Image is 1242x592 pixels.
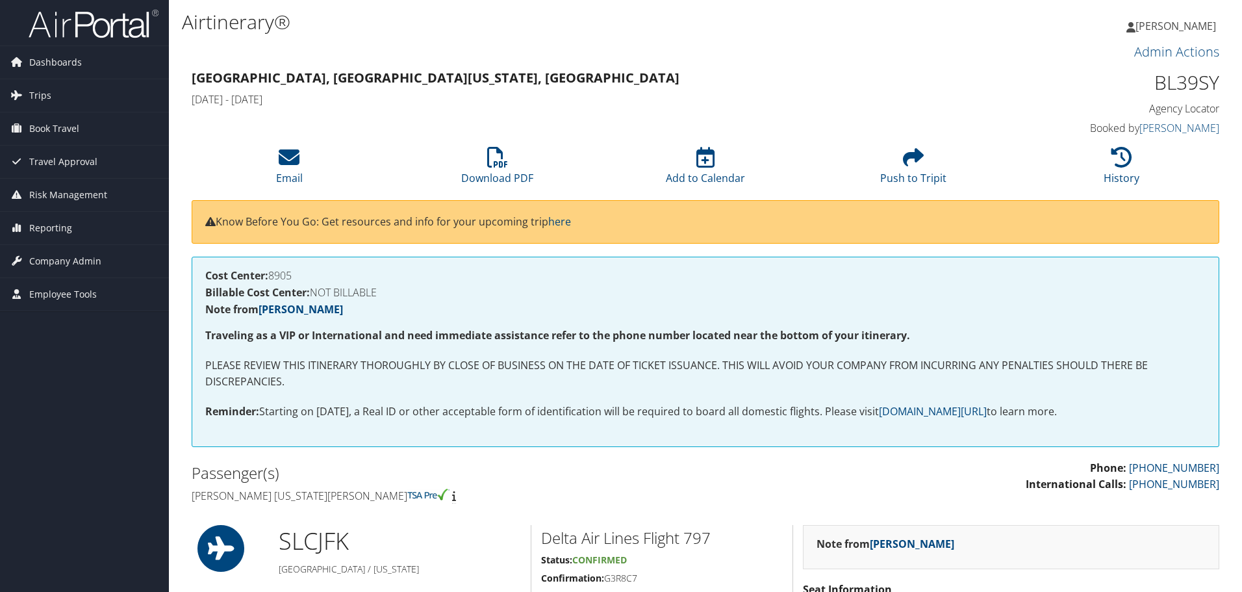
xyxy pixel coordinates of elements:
[879,404,987,418] a: [DOMAIN_NAME][URL]
[29,212,72,244] span: Reporting
[192,92,957,107] h4: [DATE] - [DATE]
[205,268,268,283] strong: Cost Center:
[182,8,880,36] h1: Airtinerary®
[279,563,521,576] h5: [GEOGRAPHIC_DATA] / [US_STATE]
[880,154,946,185] a: Push to Tripit
[1126,6,1229,45] a: [PERSON_NAME]
[541,572,783,585] h5: G3R8C7
[548,214,571,229] a: here
[1104,154,1139,185] a: History
[541,527,783,549] h2: Delta Air Lines Flight 797
[461,154,533,185] a: Download PDF
[1090,461,1126,475] strong: Phone:
[205,302,343,316] strong: Note from
[1129,477,1219,491] a: [PHONE_NUMBER]
[870,537,954,551] a: [PERSON_NAME]
[192,462,696,484] h2: Passenger(s)
[29,146,97,178] span: Travel Approval
[29,8,158,39] img: airportal-logo.png
[276,154,303,185] a: Email
[29,278,97,311] span: Employee Tools
[817,537,954,551] strong: Note from
[192,69,679,86] strong: [GEOGRAPHIC_DATA], [GEOGRAPHIC_DATA] [US_STATE], [GEOGRAPHIC_DATA]
[192,489,696,503] h4: [PERSON_NAME] [US_STATE][PERSON_NAME]
[205,328,910,342] strong: Traveling as a VIP or International and need immediate assistance refer to the phone number locat...
[977,121,1219,135] h4: Booked by
[205,287,1206,298] h4: NOT BILLABLE
[407,489,450,500] img: tsa-precheck.png
[29,46,82,79] span: Dashboards
[977,101,1219,116] h4: Agency Locator
[1135,19,1216,33] span: [PERSON_NAME]
[205,285,310,300] strong: Billable Cost Center:
[541,572,604,584] strong: Confirmation:
[29,79,51,112] span: Trips
[205,357,1206,391] p: PLEASE REVIEW THIS ITINERARY THOROUGHLY BY CLOSE OF BUSINESS ON THE DATE OF TICKET ISSUANCE. THIS...
[977,69,1219,96] h1: BL39SY
[29,245,101,277] span: Company Admin
[541,554,572,566] strong: Status:
[1134,43,1219,60] a: Admin Actions
[29,112,79,145] span: Book Travel
[1026,477,1126,491] strong: International Calls:
[279,525,521,558] h1: SLC JFK
[572,554,627,566] span: Confirmed
[1129,461,1219,475] a: [PHONE_NUMBER]
[259,302,343,316] a: [PERSON_NAME]
[205,270,1206,281] h4: 8905
[29,179,107,211] span: Risk Management
[205,404,259,418] strong: Reminder:
[666,154,745,185] a: Add to Calendar
[205,404,1206,420] p: Starting on [DATE], a Real ID or other acceptable form of identification will be required to boar...
[205,214,1206,231] p: Know Before You Go: Get resources and info for your upcoming trip
[1139,121,1219,135] a: [PERSON_NAME]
